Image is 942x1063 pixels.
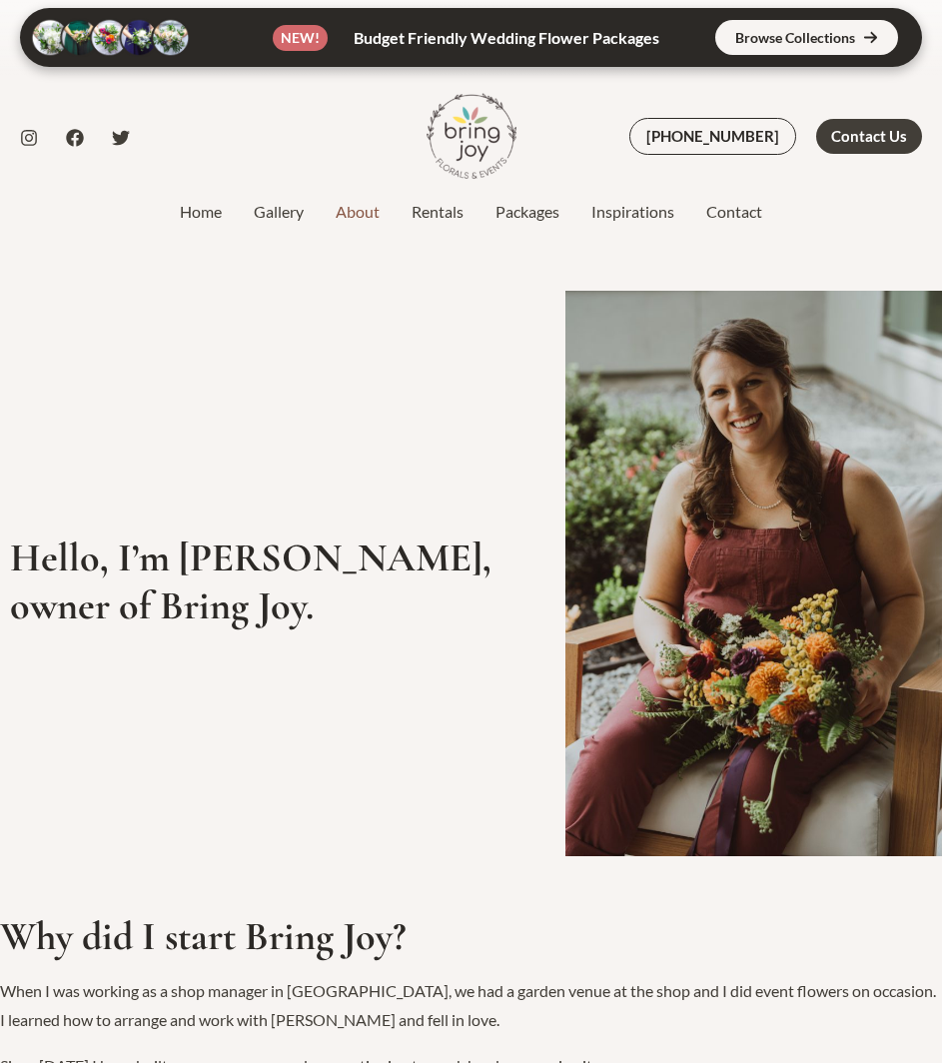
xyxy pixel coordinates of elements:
a: Contact [690,200,778,224]
a: [PHONE_NUMBER] [629,118,796,155]
a: Instagram [20,129,38,147]
strong: Hello, I’m [PERSON_NAME], owner of Bring Joy. [10,533,491,629]
img: Bring Joy [427,91,516,181]
a: About [320,200,396,224]
a: Inspirations [575,200,690,224]
a: Home [164,200,238,224]
a: Gallery [238,200,320,224]
a: Rentals [396,200,479,224]
a: Twitter [112,129,130,147]
a: Packages [479,200,575,224]
a: Contact Us [816,119,922,154]
a: Facebook [66,129,84,147]
nav: Site Navigation [164,197,778,227]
